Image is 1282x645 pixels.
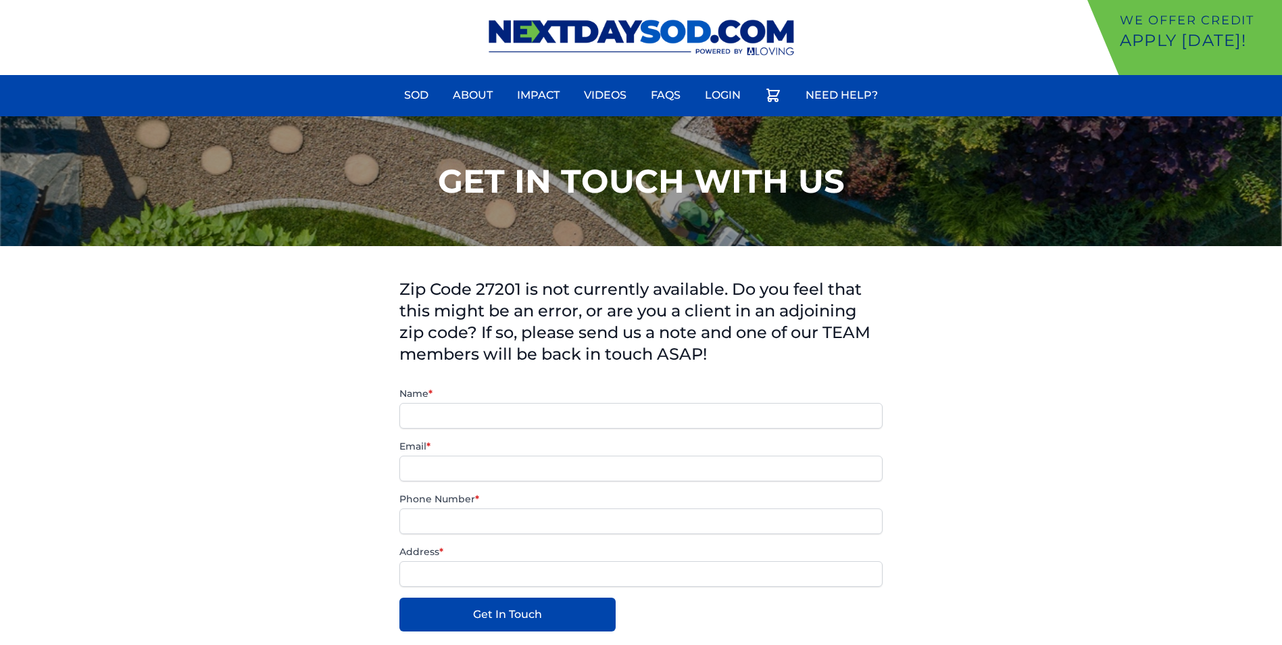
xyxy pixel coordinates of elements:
[697,79,749,112] a: Login
[445,79,501,112] a: About
[399,387,883,400] label: Name
[797,79,886,112] a: Need Help?
[399,279,883,365] h3: Zip Code 27201 is not currently available. Do you feel that this might be an error, or are you a ...
[396,79,437,112] a: Sod
[1120,11,1277,30] p: We offer Credit
[1120,30,1277,51] p: Apply [DATE]!
[509,79,568,112] a: Impact
[399,598,616,631] button: Get In Touch
[438,165,845,197] h1: Get In Touch With Us
[643,79,689,112] a: FAQs
[399,492,883,506] label: Phone Number
[576,79,635,112] a: Videos
[399,545,883,558] label: Address
[399,439,883,453] label: Email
